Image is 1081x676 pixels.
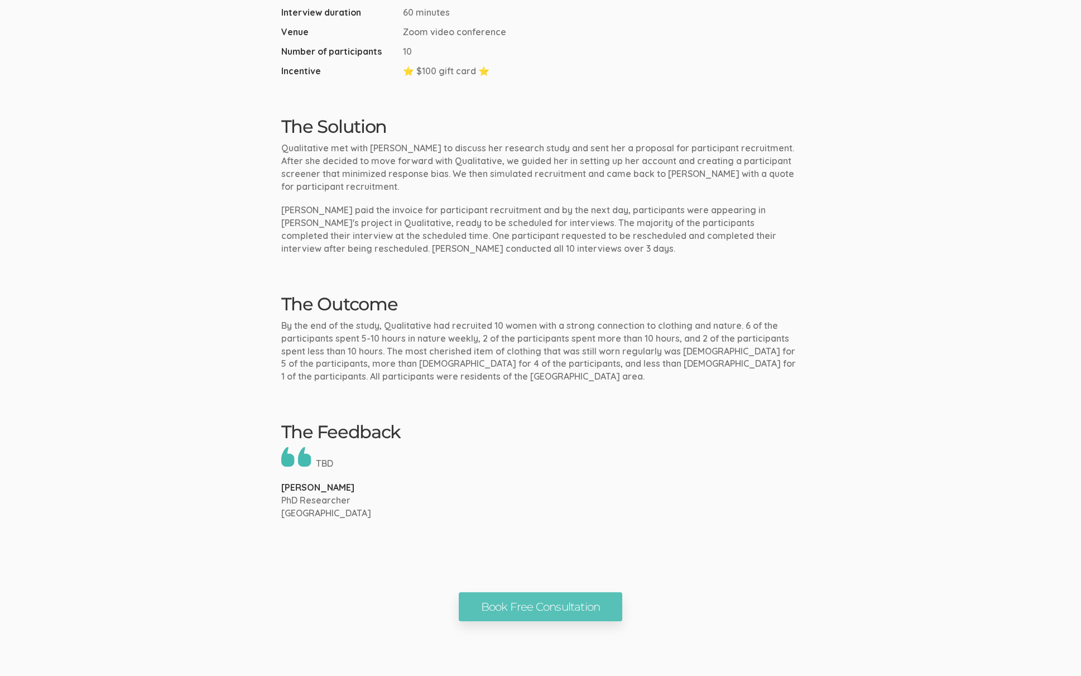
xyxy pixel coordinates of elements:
[403,65,489,78] span: ⭐ $100 gift card ⭐
[281,204,800,255] p: [PERSON_NAME] paid the invoice for participant recruitment and by the next day, participants were...
[281,117,800,136] h2: The Solution
[403,26,506,39] span: Zoom video conference
[403,6,450,19] span: 60 minutes
[298,447,311,467] img: Double quote
[281,422,800,442] h2: The Feedback
[281,319,800,383] p: By the end of the study, Qualitative had recruited 10 women with a strong connection to clothing ...
[281,294,800,314] h2: The Outcome
[281,447,295,467] img: Double quote
[1025,622,1081,676] iframe: Chat Widget
[403,45,412,58] span: 10
[281,45,398,58] span: Number of participants
[281,494,800,507] p: PhD Researcher
[459,592,622,622] a: Book Free Consultation
[281,447,800,470] p: TBD
[281,142,800,193] p: Qualitative met with [PERSON_NAME] to discuss her research study and sent her a proposal for part...
[281,481,800,494] p: [PERSON_NAME]
[281,507,800,520] p: [GEOGRAPHIC_DATA]
[281,26,398,39] span: Venue
[281,65,398,78] span: Incentive
[281,6,398,19] span: Interview duration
